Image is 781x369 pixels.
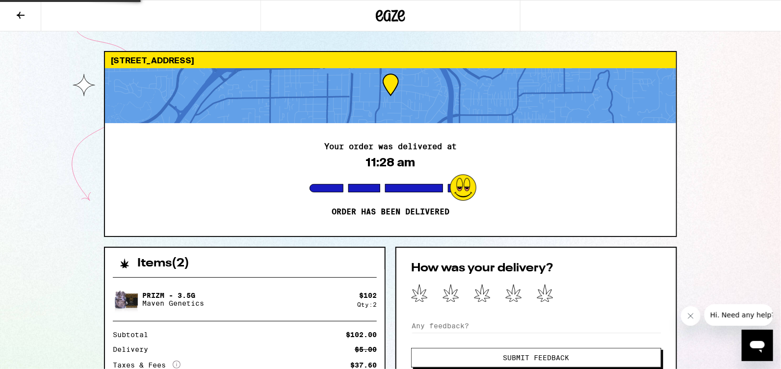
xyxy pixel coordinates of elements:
[704,304,773,326] iframe: Message from company
[359,291,377,299] div: $ 102
[137,258,189,269] h2: Items ( 2 )
[142,299,204,307] p: Maven Genetics
[366,156,416,169] div: 11:28 am
[503,354,570,361] span: Submit Feedback
[113,331,155,338] div: Subtotal
[332,207,449,217] p: Order has been delivered
[681,306,701,326] iframe: Close message
[411,263,661,274] h2: How was your delivery?
[355,346,377,353] div: $5.00
[105,52,676,68] div: [STREET_ADDRESS]
[113,286,140,313] img: Prizm - 3.5g
[350,362,377,369] div: $37.60
[411,318,661,333] input: Any feedback?
[324,143,457,151] h2: Your order was delivered at
[742,330,773,361] iframe: Button to launch messaging window
[346,331,377,338] div: $102.00
[411,348,661,368] button: Submit Feedback
[142,291,204,299] p: Prizm - 3.5g
[113,346,155,353] div: Delivery
[357,301,377,308] div: Qty: 2
[6,7,71,15] span: Hi. Need any help?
